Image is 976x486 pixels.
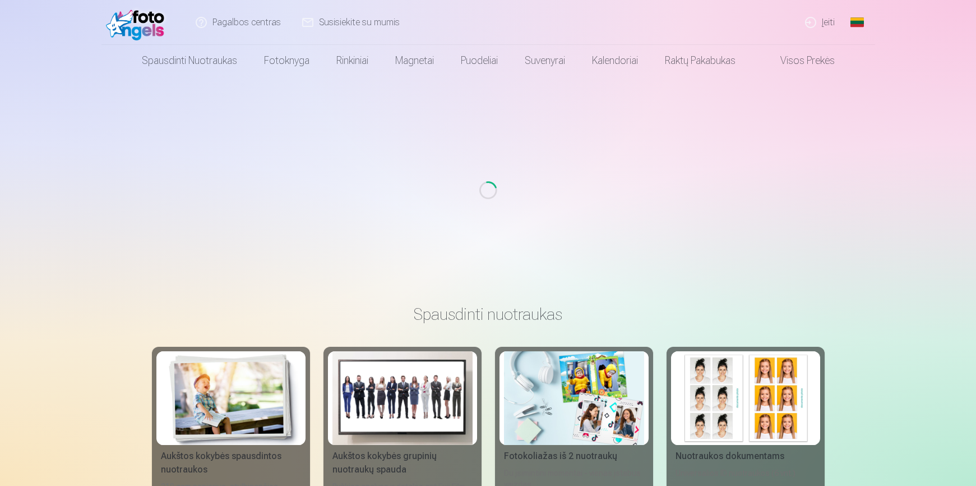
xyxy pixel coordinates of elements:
[106,4,170,40] img: /fa2
[251,45,323,76] a: Fotoknyga
[504,351,644,445] img: Fotokoliažas iš 2 nuotraukų
[511,45,579,76] a: Suvenyrai
[161,304,816,324] h3: Spausdinti nuotraukas
[382,45,447,76] a: Magnetai
[749,45,848,76] a: Visos prekės
[156,450,306,476] div: Aukštos kokybės spausdintos nuotraukos
[676,351,816,445] img: Nuotraukos dokumentams
[579,45,651,76] a: Kalendoriai
[328,450,477,476] div: Aukštos kokybės grupinių nuotraukų spauda
[161,351,301,445] img: Aukštos kokybės spausdintos nuotraukos
[447,45,511,76] a: Puodeliai
[128,45,251,76] a: Spausdinti nuotraukas
[651,45,749,76] a: Raktų pakabukas
[671,450,820,463] div: Nuotraukos dokumentams
[332,351,473,445] img: Aukštos kokybės grupinių nuotraukų spauda
[499,450,649,463] div: Fotokoliažas iš 2 nuotraukų
[323,45,382,76] a: Rinkiniai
